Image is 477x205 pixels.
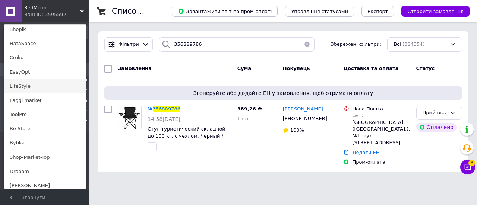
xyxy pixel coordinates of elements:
[283,106,323,112] span: [PERSON_NAME]
[291,9,348,14] span: Управління статусами
[148,126,225,145] a: Стул туристический складной до 100 кг, с чехлом, Черный / Рыбацкое раскладное кресло
[118,106,141,129] img: Фото товару
[4,136,86,150] a: Bybka
[290,127,304,133] span: 100%
[416,65,435,71] span: Статус
[178,8,272,15] span: Завантажити звіт по пром-оплаті
[394,8,470,14] a: Створити замовлення
[119,41,139,48] span: Фільтри
[352,112,410,146] div: смт. [GEOGRAPHIC_DATA] ([GEOGRAPHIC_DATA].), №1: вул. [STREET_ADDRESS]
[24,11,56,18] div: Ваш ID: 3595592
[402,41,425,47] span: (384354)
[394,41,401,48] span: Всі
[468,160,475,166] span: 6
[24,4,80,11] span: RedMoon
[401,6,470,17] button: Створити замовлення
[283,65,310,71] span: Покупець
[4,122,86,136] a: Be Store
[283,106,323,113] a: [PERSON_NAME]
[4,93,86,108] a: Laggi market
[4,108,86,122] a: ToolPro
[112,7,187,16] h1: Список замовлень
[285,6,354,17] button: Управління статусами
[423,109,447,117] div: Прийнято
[237,106,262,112] span: 389,26 ₴
[148,106,180,112] a: №356889786
[107,89,459,97] span: Згенеруйте або додайте ЕН у замовлення, щоб отримати оплату
[148,116,180,122] span: 14:58[DATE]
[331,41,381,48] span: Збережені фільтри:
[352,150,379,155] a: Додати ЕН
[352,106,410,112] div: Нова Пошта
[4,22,86,36] a: Shopik
[343,65,398,71] span: Доставка та оплата
[416,123,457,132] div: Оплачено
[159,37,315,52] input: Пошук за номером замовлення, ПІБ покупця, номером телефону, Email, номером накладної
[361,6,394,17] button: Експорт
[237,116,251,121] span: 1 шт.
[407,9,464,14] span: Створити замовлення
[4,164,86,179] a: Dropom
[460,160,475,174] button: Чат з покупцем6
[283,116,327,121] span: [PHONE_NUMBER]
[4,79,86,93] a: LifeStyle
[4,65,86,79] a: EasyOpt
[300,37,315,52] button: Очистить
[367,9,388,14] span: Експорт
[4,179,86,193] a: [PERSON_NAME]
[4,36,86,51] a: HataSpace
[153,106,180,112] span: 356889786
[172,6,278,17] button: Завантажити звіт по пром-оплаті
[237,65,251,71] span: Cума
[352,159,410,166] div: Пром-оплата
[118,65,151,71] span: Замовлення
[118,106,142,129] a: Фото товару
[148,106,153,112] span: №
[4,51,86,65] a: Croko
[4,150,86,164] a: Shop-Market-Top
